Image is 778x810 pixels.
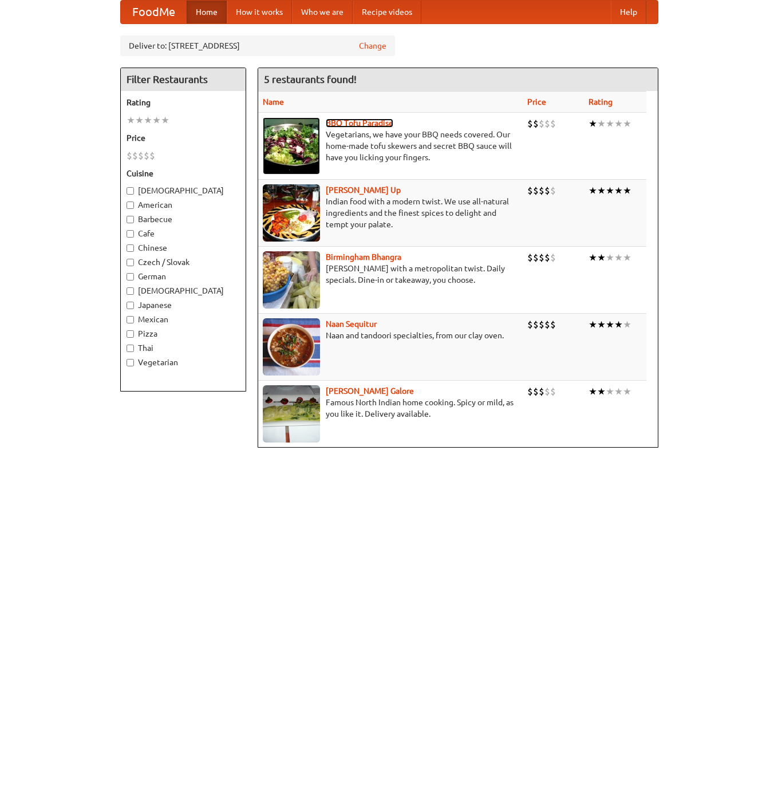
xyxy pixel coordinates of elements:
[597,184,606,197] li: ★
[623,385,631,398] li: ★
[138,149,144,162] li: $
[127,285,240,297] label: [DEMOGRAPHIC_DATA]
[127,299,240,311] label: Japanese
[550,184,556,197] li: $
[227,1,292,23] a: How it works
[539,385,544,398] li: $
[533,251,539,264] li: $
[127,114,135,127] li: ★
[623,184,631,197] li: ★
[127,132,240,144] h5: Price
[359,40,386,52] a: Change
[127,97,240,108] h5: Rating
[550,318,556,331] li: $
[527,117,533,130] li: $
[120,35,395,56] div: Deliver to: [STREET_ADDRESS]
[597,117,606,130] li: ★
[544,251,550,264] li: $
[127,359,134,366] input: Vegetarian
[589,184,597,197] li: ★
[326,185,401,195] a: [PERSON_NAME] Up
[326,118,393,128] a: BBQ Tofu Paradise
[127,302,134,309] input: Japanese
[527,97,546,106] a: Price
[544,318,550,331] li: $
[353,1,421,23] a: Recipe videos
[127,214,240,225] label: Barbecue
[127,342,240,354] label: Thai
[614,117,623,130] li: ★
[527,385,533,398] li: $
[127,230,134,238] input: Cafe
[589,117,597,130] li: ★
[121,68,246,91] h4: Filter Restaurants
[544,184,550,197] li: $
[326,319,377,329] a: Naan Sequitur
[127,201,134,209] input: American
[263,117,320,175] img: tofuparadise.jpg
[614,184,623,197] li: ★
[326,386,414,396] a: [PERSON_NAME] Galore
[533,117,539,130] li: $
[606,117,614,130] li: ★
[623,318,631,331] li: ★
[589,251,597,264] li: ★
[127,271,240,282] label: German
[144,149,149,162] li: $
[527,184,533,197] li: $
[623,251,631,264] li: ★
[152,114,161,127] li: ★
[187,1,227,23] a: Home
[127,357,240,368] label: Vegetarian
[544,385,550,398] li: $
[539,318,544,331] li: $
[589,385,597,398] li: ★
[263,385,320,442] img: currygalore.jpg
[264,74,357,85] ng-pluralize: 5 restaurants found!
[121,1,187,23] a: FoodMe
[539,184,544,197] li: $
[606,184,614,197] li: ★
[263,129,519,163] p: Vegetarians, we have your BBQ needs covered. Our home-made tofu skewers and secret BBQ sauce will...
[127,259,134,266] input: Czech / Slovak
[263,251,320,309] img: bhangra.jpg
[527,251,533,264] li: $
[149,149,155,162] li: $
[127,216,134,223] input: Barbecue
[539,251,544,264] li: $
[614,385,623,398] li: ★
[292,1,353,23] a: Who we are
[161,114,169,127] li: ★
[614,318,623,331] li: ★
[127,345,134,352] input: Thai
[527,318,533,331] li: $
[263,318,320,376] img: naansequitur.jpg
[127,244,134,252] input: Chinese
[623,117,631,130] li: ★
[263,184,320,242] img: curryup.jpg
[550,385,556,398] li: $
[326,252,401,262] b: Birmingham Bhangra
[127,256,240,268] label: Czech / Slovak
[127,228,240,239] label: Cafe
[127,273,134,280] input: German
[550,251,556,264] li: $
[550,117,556,130] li: $
[544,117,550,130] li: $
[606,318,614,331] li: ★
[127,187,134,195] input: [DEMOGRAPHIC_DATA]
[611,1,646,23] a: Help
[263,97,284,106] a: Name
[127,185,240,196] label: [DEMOGRAPHIC_DATA]
[597,385,606,398] li: ★
[589,318,597,331] li: ★
[127,242,240,254] label: Chinese
[614,251,623,264] li: ★
[597,251,606,264] li: ★
[263,196,519,230] p: Indian food with a modern twist. We use all-natural ingredients and the finest spices to delight ...
[539,117,544,130] li: $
